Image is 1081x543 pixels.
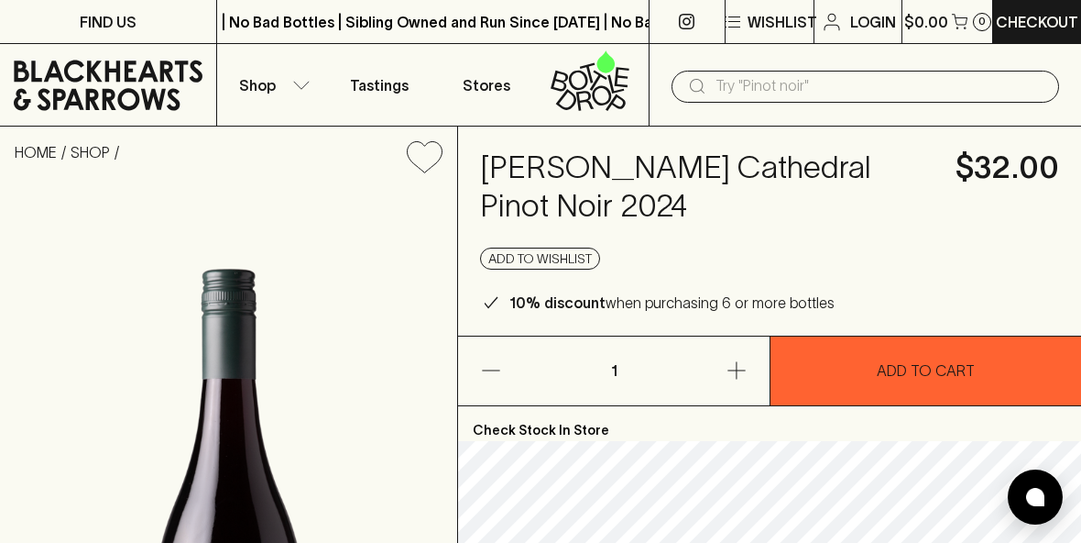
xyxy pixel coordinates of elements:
img: bubble-icon [1026,488,1044,506]
p: Login [850,11,896,33]
p: when purchasing 6 or more bottles [509,292,835,314]
a: Stores [433,44,541,126]
a: HOME [15,144,57,161]
button: Add to wishlist [399,134,450,181]
p: Checkout [996,11,1078,33]
h4: $32.00 [955,149,1059,187]
button: Add to wishlist [480,248,600,270]
a: Tastings [325,44,433,126]
p: Wishlist [748,11,817,33]
p: FIND US [80,11,136,33]
button: ADD TO CART [770,337,1081,405]
h4: [PERSON_NAME] Cathedral Pinot Noir 2024 [480,149,934,226]
p: Check Stock In Store [458,406,1081,441]
p: 1 [592,337,636,405]
b: 10% discount [509,294,606,311]
p: Tastings [350,74,409,96]
p: Stores [463,74,510,96]
input: Try "Pinot noir" [715,72,1044,101]
p: ADD TO CART [877,360,975,382]
p: 0 [978,17,986,27]
button: Shop [217,44,325,126]
p: Shop [239,74,276,96]
p: $0.00 [904,11,948,33]
a: SHOP [71,144,110,161]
